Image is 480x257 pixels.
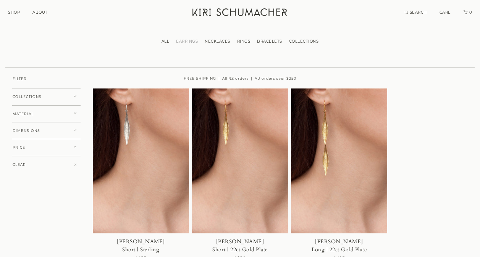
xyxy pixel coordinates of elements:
[410,10,427,15] span: SEARCH
[286,39,322,44] a: COLLECTIONS
[12,122,81,140] button: DIMENSIONS
[13,95,42,99] span: COLLECTIONS
[13,112,34,116] span: MATERIAL
[8,10,20,15] a: SHOP
[308,238,370,254] div: [PERSON_NAME] Long | 22ct Gold Plate
[12,105,81,123] button: MATERIAL
[173,39,201,44] a: EARRINGS
[13,129,40,133] span: DIMENSIONS
[12,88,81,106] button: COLLECTIONS
[110,238,172,254] div: [PERSON_NAME] Short | Sterling
[13,77,27,81] span: FILTER
[201,39,234,44] a: NECKLACES
[405,10,427,15] a: Search
[464,10,473,15] a: Cart
[209,238,271,254] div: [PERSON_NAME] Short | 22ct Gold Plate
[234,39,254,44] a: RINGS
[32,10,48,15] a: ABOUT
[188,4,293,23] a: Kiri Schumacher Home
[254,39,286,44] a: BRACELETS
[12,156,81,173] button: CLEAR
[13,163,26,167] span: CLEAR
[440,10,451,15] a: CARE
[158,39,173,44] a: ALL
[93,67,388,88] div: FREE SHIPPING | All NZ orders | AU orders over $250
[469,10,472,15] span: 0
[12,139,81,156] button: PRICE
[13,146,25,149] span: PRICE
